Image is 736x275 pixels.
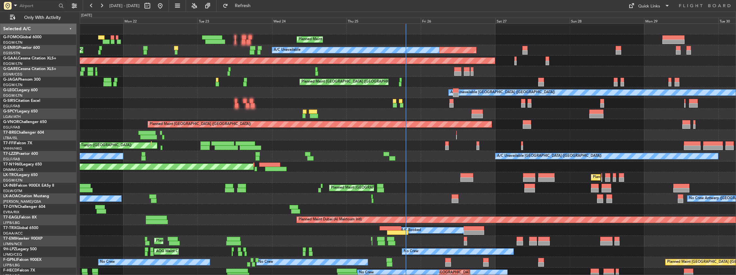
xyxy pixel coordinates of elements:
div: Sun 21 [49,18,123,23]
div: No Crew [100,257,115,267]
div: AOG Maint Cannes (Mandelieu) [156,247,207,256]
a: [PERSON_NAME]/QSA [3,199,41,204]
span: T7-N1960 [3,163,21,166]
a: T7-TRXGlobal 6500 [3,226,38,230]
span: Only With Activity [17,15,68,20]
a: EGGW/LTN [3,178,23,183]
span: T7-LZZI [3,152,16,156]
span: T7-EAGL [3,216,19,219]
div: Planned Maint [GEOGRAPHIC_DATA] ([GEOGRAPHIC_DATA]) [593,173,694,182]
a: T7-DYNChallenger 604 [3,205,45,209]
a: EGLF/FAB [3,125,20,130]
div: Sun 28 [570,18,644,23]
span: F-HECD [3,269,17,272]
a: T7-BREChallenger 604 [3,131,44,135]
a: T7-FFIFalcon 7X [3,141,32,145]
a: T7-EAGLFalcon 8X [3,216,37,219]
a: LTBA/ISL [3,136,18,140]
div: Wed 24 [272,18,346,23]
div: Planned Maint [GEOGRAPHIC_DATA] ([GEOGRAPHIC_DATA]) [299,35,400,44]
a: F-GPNJFalcon 900EX [3,258,41,262]
span: G-JAGA [3,78,18,82]
span: G-VNOR [3,120,19,124]
span: T7-BRE [3,131,16,135]
span: G-GAAL [3,57,18,60]
div: Mon 22 [123,18,198,23]
button: Refresh [220,1,258,11]
a: G-SPCYLegacy 650 [3,110,38,113]
a: EDLW/DTM [3,189,22,193]
a: EGNR/CEG [3,72,23,77]
div: No Crew [404,247,419,256]
a: T7-N1960Legacy 650 [3,163,42,166]
div: [DATE] [81,13,92,18]
span: G-SPCY [3,110,17,113]
a: G-GAALCessna Citation XLS+ [3,57,56,60]
div: Planned Maint [GEOGRAPHIC_DATA] ([GEOGRAPHIC_DATA]) [150,120,251,129]
span: T7-DYN [3,205,18,209]
div: A/C Unavailable [274,45,300,55]
a: G-VNORChallenger 650 [3,120,47,124]
a: LFMD/CEQ [3,252,22,257]
span: T7-TRX [3,226,16,230]
a: LX-AOACitation Mustang [3,194,49,198]
a: LX-INBFalcon 900EX EASy II [3,184,54,188]
a: EGLF/FAB [3,157,20,162]
div: A/C Unavailable [GEOGRAPHIC_DATA] ([GEOGRAPHIC_DATA]) [497,151,602,161]
span: [DATE] - [DATE] [109,3,140,9]
a: G-JAGAPhenom 300 [3,78,41,82]
span: G-GARE [3,67,18,71]
a: T7-LZZIPraetor 600 [3,152,38,156]
a: G-ENRGPraetor 600 [3,46,40,50]
span: T7-FFI [3,141,14,145]
a: 9H-LPZLegacy 500 [3,247,37,251]
div: Planned Maint [GEOGRAPHIC_DATA] ([GEOGRAPHIC_DATA]) [331,183,432,193]
span: 9H-LPZ [3,247,16,251]
div: Tue 23 [198,18,272,23]
div: Sat 27 [495,18,570,23]
div: Fri 26 [421,18,495,23]
a: G-GARECessna Citation XLS+ [3,67,56,71]
div: Quick Links [638,3,660,10]
div: Planned Maint [GEOGRAPHIC_DATA] ([GEOGRAPHIC_DATA]) [301,77,403,87]
span: G-ENRG [3,46,18,50]
a: F-HECDFalcon 7X [3,269,35,272]
div: A/C Booked [401,226,421,235]
span: LX-TRO [3,173,17,177]
div: Thu 25 [346,18,421,23]
a: DNMM/LOS [3,167,23,172]
a: T7-EMIHawker 900XP [3,237,42,241]
div: Planned Maint Dubai (Al Maktoum Intl) [299,215,362,225]
button: Only With Activity [7,13,70,23]
a: EGSS/STN [3,51,20,56]
span: T7-EMI [3,237,16,241]
button: Quick Links [625,1,673,11]
a: LFPB/LBG [3,220,20,225]
a: LGAV/ATH [3,114,21,119]
a: EVRA/RIX [3,210,19,215]
span: G-FOMO [3,35,20,39]
span: F-GPNJ [3,258,17,262]
a: LX-TROLegacy 650 [3,173,38,177]
span: LX-INB [3,184,16,188]
a: LFPB/LBG [3,263,20,268]
div: No Crew [258,257,273,267]
div: Mon 29 [644,18,718,23]
a: EGLF/FAB [3,104,20,109]
span: Refresh [229,4,256,8]
a: EGGW/LTN [3,93,23,98]
span: G-SIRS [3,99,15,103]
a: LFMN/NCE [3,242,22,246]
div: A/C Unavailable [GEOGRAPHIC_DATA] ([GEOGRAPHIC_DATA]) [450,88,555,97]
a: G-FOMOGlobal 6000 [3,35,41,39]
a: G-LEGCLegacy 600 [3,88,38,92]
a: EGGW/LTN [3,61,23,66]
a: G-SIRSCitation Excel [3,99,40,103]
input: Airport [20,1,57,11]
a: VHHH/HKG [3,146,22,151]
a: EGGW/LTN [3,83,23,87]
div: Planned Maint [GEOGRAPHIC_DATA] [156,236,217,246]
div: Planned Maint Tianjin ([GEOGRAPHIC_DATA]) [57,141,132,150]
a: EGGW/LTN [3,40,23,45]
span: LX-AOA [3,194,18,198]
